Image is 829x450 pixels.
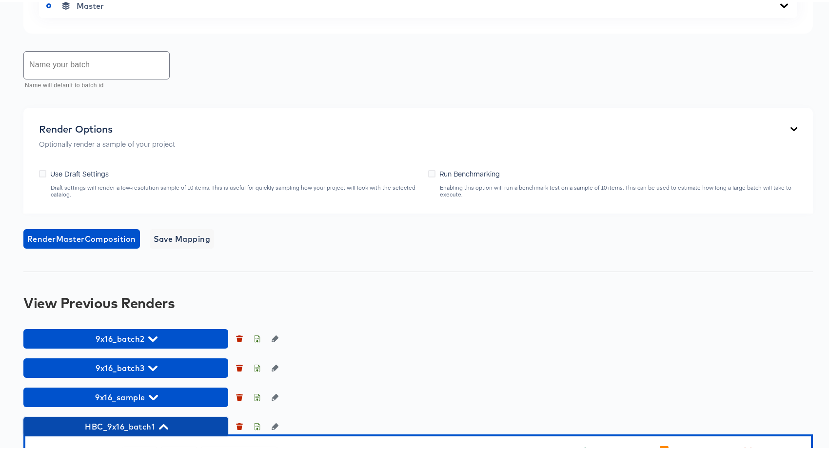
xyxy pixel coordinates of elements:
div: Render Options [39,121,175,133]
div: Draft settings will render a low-resolution sample of 10 items. This is useful for quickly sampli... [50,182,418,196]
p: Name will default to batch id [25,79,163,89]
span: Run Benchmarking [439,167,500,176]
button: Save Mapping [150,227,215,247]
button: 9x16_batch2 [23,327,228,347]
span: 9x16_sample [28,389,223,402]
span: Use Draft Settings [50,167,109,176]
button: 9x16_sample [23,386,228,405]
span: HBC_9x16_batch1 [28,418,223,431]
span: 9x16_batch3 [28,359,223,373]
button: HBC_9x16_batch1 [23,415,228,434]
div: View Previous Renders [23,293,813,309]
div: Enabling this option will run a benchmark test on a sample of 10 items. This can be used to estim... [439,182,797,196]
button: RenderMasterComposition [23,227,140,247]
span: Render Master Composition [27,230,136,244]
span: Save Mapping [154,230,211,244]
p: Optionally render a sample of your project [39,137,175,147]
button: 9x16_batch3 [23,356,228,376]
span: 9x16_batch2 [28,330,223,344]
